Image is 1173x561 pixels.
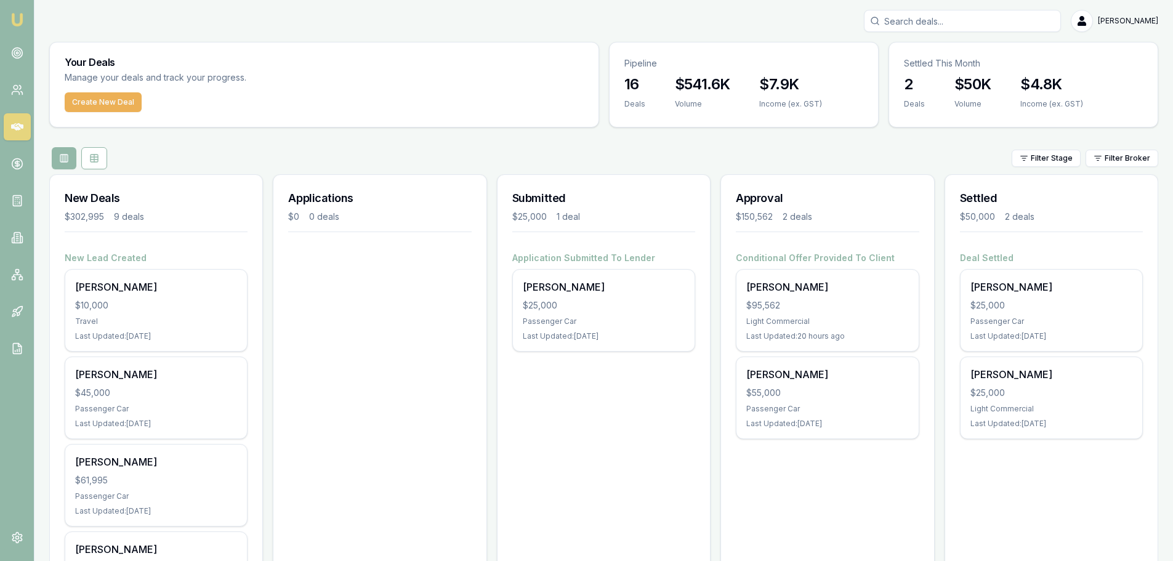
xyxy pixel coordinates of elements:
div: [PERSON_NAME] [75,280,237,294]
div: $25,000 [523,299,685,312]
p: Pipeline [624,57,863,70]
p: Settled This Month [904,57,1143,70]
div: Last Updated: [DATE] [75,331,237,341]
div: [PERSON_NAME] [523,280,685,294]
div: Travel [75,317,237,326]
button: Filter Broker [1086,150,1158,167]
div: $150,562 [736,211,773,223]
div: $45,000 [75,387,237,399]
div: $10,000 [75,299,237,312]
h3: $7.9K [759,75,822,94]
div: $50,000 [960,211,995,223]
div: Passenger Car [746,404,908,414]
div: Passenger Car [523,317,685,326]
div: [PERSON_NAME] [746,280,908,294]
div: Volume [954,99,991,109]
div: 2 deals [783,211,812,223]
h3: Your Deals [65,57,584,67]
div: $95,562 [746,299,908,312]
button: Filter Stage [1012,150,1081,167]
div: Last Updated: [DATE] [970,419,1132,429]
div: 2 deals [1005,211,1034,223]
div: 9 deals [114,211,144,223]
h4: Conditional Offer Provided To Client [736,252,919,264]
div: Volume [675,99,730,109]
span: [PERSON_NAME] [1098,16,1158,26]
img: emu-icon-u.png [10,12,25,27]
div: Last Updated: 20 hours ago [746,331,908,341]
h4: Deal Settled [960,252,1143,264]
h3: Approval [736,190,919,207]
div: Last Updated: [DATE] [75,506,237,516]
h3: New Deals [65,190,248,207]
span: Filter Broker [1105,153,1150,163]
div: $25,000 [970,387,1132,399]
div: $61,995 [75,474,237,486]
span: Filter Stage [1031,153,1073,163]
div: [PERSON_NAME] [75,454,237,469]
div: [PERSON_NAME] [75,367,237,382]
div: 0 deals [309,211,339,223]
div: Last Updated: [DATE] [75,419,237,429]
div: $25,000 [970,299,1132,312]
div: Passenger Car [75,491,237,501]
div: [PERSON_NAME] [970,280,1132,294]
div: Passenger Car [970,317,1132,326]
button: Create New Deal [65,92,142,112]
div: Passenger Car [75,404,237,414]
div: $55,000 [746,387,908,399]
div: Light Commercial [746,317,908,326]
div: [PERSON_NAME] [970,367,1132,382]
div: Deals [624,99,645,109]
h3: $541.6K [675,75,730,94]
div: 1 deal [557,211,580,223]
div: [PERSON_NAME] [746,367,908,382]
div: Last Updated: [DATE] [523,331,685,341]
div: $302,995 [65,211,104,223]
h3: $4.8K [1020,75,1083,94]
h3: Applications [288,190,471,207]
div: [PERSON_NAME] [75,542,237,557]
div: $0 [288,211,299,223]
h3: $50K [954,75,991,94]
h3: 2 [904,75,925,94]
div: Income (ex. GST) [1020,99,1083,109]
h4: New Lead Created [65,252,248,264]
h3: Settled [960,190,1143,207]
div: Last Updated: [DATE] [970,331,1132,341]
p: Manage your deals and track your progress. [65,71,380,85]
div: Deals [904,99,925,109]
div: Light Commercial [970,404,1132,414]
div: Last Updated: [DATE] [746,419,908,429]
h3: 16 [624,75,645,94]
div: Income (ex. GST) [759,99,822,109]
input: Search deals [864,10,1061,32]
h3: Submitted [512,190,695,207]
div: $25,000 [512,211,547,223]
h4: Application Submitted To Lender [512,252,695,264]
